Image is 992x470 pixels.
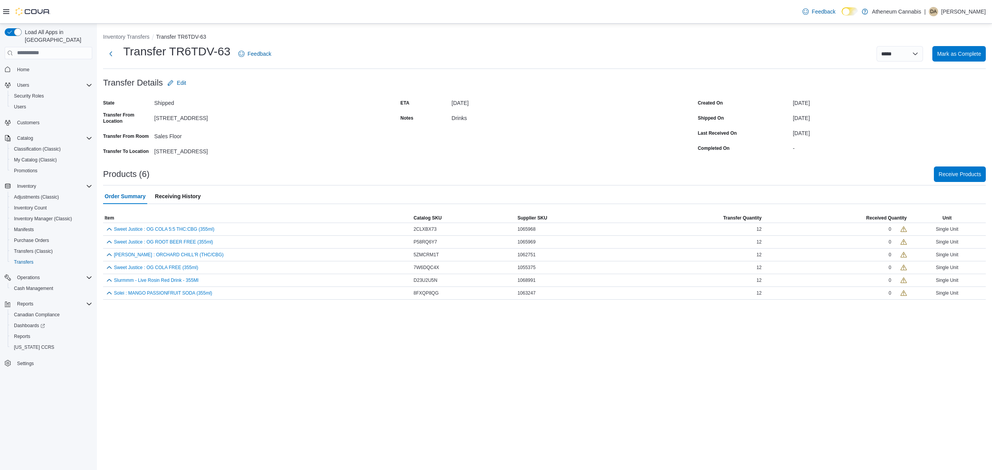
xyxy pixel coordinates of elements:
[517,290,536,296] span: 1063247
[14,157,57,163] span: My Catalog (Classic)
[123,44,231,59] h1: Transfer TR6TDV-63
[400,115,413,121] label: Notes
[11,343,57,352] a: [US_STATE] CCRS
[11,332,33,341] a: Reports
[8,144,95,154] button: Classification (Classic)
[17,301,33,307] span: Reports
[14,248,53,254] span: Transfers (Classic)
[934,166,986,182] button: Receive Products
[2,181,95,192] button: Inventory
[11,225,37,234] a: Manifests
[14,259,33,265] span: Transfers
[11,155,92,165] span: My Catalog (Classic)
[235,46,274,62] a: Feedback
[14,333,30,340] span: Reports
[412,213,516,223] button: Catalog SKU
[11,225,92,234] span: Manifests
[11,247,56,256] a: Transfers (Classic)
[14,118,43,127] a: Customers
[114,265,198,270] button: Sweet Justice : OG COLA FREE (355ml)
[14,182,39,191] button: Inventory
[103,78,163,87] h3: Transfer Details
[5,61,92,389] nav: Complex example
[889,239,891,245] div: 0
[14,104,26,110] span: Users
[908,263,986,272] div: Single Unit
[908,276,986,285] div: Single Unit
[413,252,439,258] span: 5ZMCRM1T
[908,225,986,234] div: Single Unit
[8,257,95,268] button: Transfers
[8,192,95,202] button: Adjustments (Classic)
[14,358,92,368] span: Settings
[114,290,212,296] button: Solei : MANGO PASSIONFRUIT SODA (355ml)
[516,213,625,223] button: Supplier SKU
[889,226,891,232] div: 0
[14,273,92,282] span: Operations
[799,4,839,19] a: Feedback
[17,135,33,141] span: Catalog
[413,264,439,271] span: 7W6DQC4X
[889,277,891,283] div: 0
[8,342,95,353] button: [US_STATE] CCRS
[14,216,72,222] span: Inventory Manager (Classic)
[8,213,95,224] button: Inventory Manager (Classic)
[756,252,761,258] span: 12
[941,7,986,16] p: [PERSON_NAME]
[8,283,95,294] button: Cash Management
[939,170,981,178] span: Receive Products
[22,28,92,44] span: Load All Apps in [GEOGRAPHIC_DATA]
[698,130,737,136] label: Last Received On
[698,115,724,121] label: Shipped On
[2,133,95,144] button: Catalog
[908,250,986,259] div: Single Unit
[14,285,53,292] span: Cash Management
[812,8,835,15] span: Feedback
[248,50,271,58] span: Feedback
[2,298,95,309] button: Reports
[793,112,986,121] div: [DATE]
[14,182,92,191] span: Inventory
[517,252,536,258] span: 1062751
[723,215,761,221] span: Transfer Quantity
[517,226,536,232] span: 1065968
[14,168,38,174] span: Promotions
[114,252,224,257] button: [PERSON_NAME] : ORCHARD CHILL'R (THC/CBG)
[103,46,119,62] button: Next
[451,97,555,106] div: [DATE]
[11,203,92,213] span: Inventory Count
[413,277,437,283] span: D23U2U5N
[14,93,44,99] span: Security Roles
[793,127,986,136] div: [DATE]
[11,155,60,165] a: My Catalog (Classic)
[889,290,891,296] div: 0
[908,213,986,223] button: Unit
[11,310,92,319] span: Canadian Compliance
[842,15,842,16] span: Dark Mode
[400,100,409,106] label: ETA
[8,224,95,235] button: Manifests
[932,46,986,62] button: Mark as Complete
[14,205,47,211] span: Inventory Count
[2,64,95,75] button: Home
[14,118,92,127] span: Customers
[14,146,61,152] span: Classification (Classic)
[14,359,37,368] a: Settings
[517,215,547,221] span: Supplier SKU
[105,189,146,204] span: Order Summary
[156,34,206,40] button: Transfer TR6TDV-63
[14,134,36,143] button: Catalog
[11,236,52,245] a: Purchase Orders
[11,102,29,111] a: Users
[11,257,92,267] span: Transfers
[14,344,54,350] span: [US_STATE] CCRS
[889,264,891,271] div: 0
[842,7,858,15] input: Dark Mode
[14,81,92,90] span: Users
[103,33,986,42] nav: An example of EuiBreadcrumbs
[14,134,92,143] span: Catalog
[8,154,95,165] button: My Catalog (Classic)
[11,236,92,245] span: Purchase Orders
[154,112,258,121] div: [STREET_ADDRESS]
[11,214,75,223] a: Inventory Manager (Classic)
